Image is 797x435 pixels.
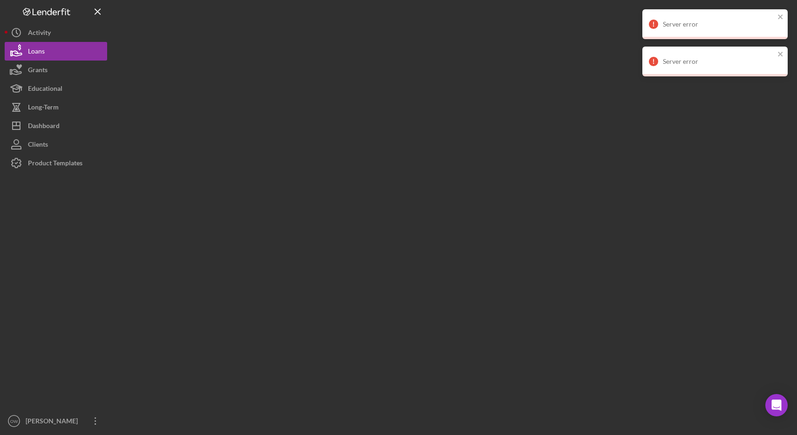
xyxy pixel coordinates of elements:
[28,79,62,100] div: Educational
[28,61,48,82] div: Grants
[663,58,775,65] div: Server error
[5,23,107,42] button: Activity
[28,23,51,44] div: Activity
[5,98,107,116] button: Long-Term
[777,50,784,59] button: close
[5,116,107,135] button: Dashboard
[765,394,788,416] div: Open Intercom Messenger
[5,79,107,98] button: Educational
[777,13,784,22] button: close
[28,135,48,156] div: Clients
[28,116,60,137] div: Dashboard
[663,20,775,28] div: Server error
[28,154,82,175] div: Product Templates
[28,42,45,63] div: Loans
[28,98,59,119] div: Long-Term
[5,61,107,79] button: Grants
[5,412,107,430] button: OW[PERSON_NAME]
[5,135,107,154] button: Clients
[10,419,18,424] text: OW
[5,42,107,61] button: Loans
[23,412,84,433] div: [PERSON_NAME]
[5,154,107,172] button: Product Templates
